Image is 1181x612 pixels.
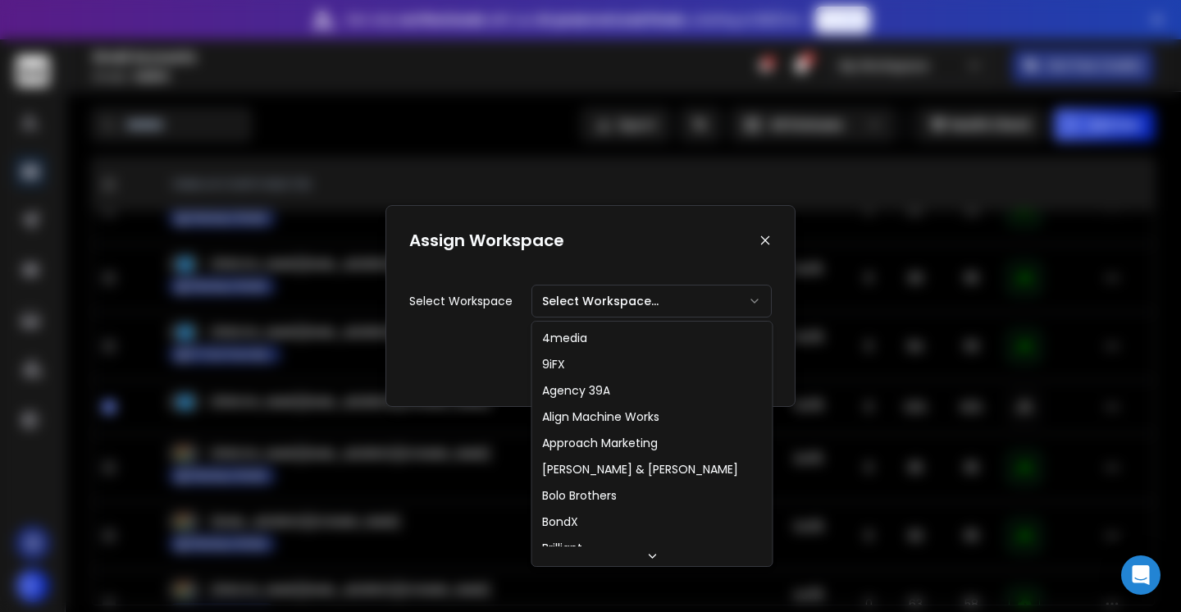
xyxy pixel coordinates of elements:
div: 9iFX [542,356,565,372]
p: Select Workspace [409,293,515,309]
div: [PERSON_NAME] & [PERSON_NAME] [542,461,738,477]
div: Approach Marketing [542,435,658,451]
div: Agency 39A [542,382,610,399]
div: 4media [542,330,587,346]
div: BondX [542,514,578,530]
div: Align Machine Works [542,409,659,425]
h1: Assign Workspace [409,229,564,252]
div: Bolo Brothers [542,487,617,504]
button: Select Workspace... [531,285,772,317]
div: Brilliant [542,540,582,556]
div: Open Intercom Messenger [1121,555,1160,595]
